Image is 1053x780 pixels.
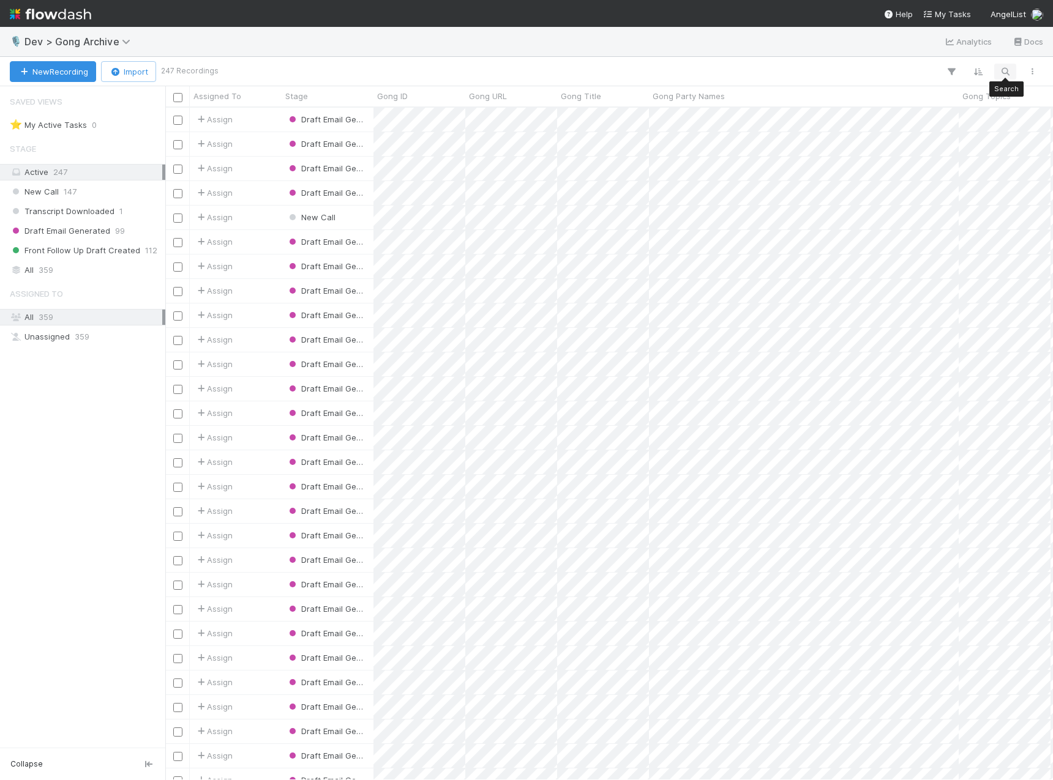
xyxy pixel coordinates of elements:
[173,483,182,492] input: Toggle Row Selected
[287,237,387,247] span: Draft Email Generated
[173,116,182,125] input: Toggle Row Selected
[287,309,367,321] div: Draft Email Generated
[1012,34,1043,49] a: Docs
[195,652,233,664] div: Assign
[287,382,367,395] div: Draft Email Generated
[287,653,387,663] span: Draft Email Generated
[173,678,182,688] input: Toggle Row Selected
[173,605,182,614] input: Toggle Row Selected
[10,4,91,24] img: logo-inverted-e16ddd16eac7371096b0.svg
[287,261,387,271] span: Draft Email Generated
[195,456,233,468] span: Assign
[287,433,387,442] span: Draft Email Generated
[287,555,387,565] span: Draft Email Generated
[10,117,87,133] div: My Active Tasks
[287,726,387,736] span: Draft Email Generated
[10,165,162,180] div: Active
[173,214,182,223] input: Toggle Row Selected
[39,262,53,278] span: 359
[377,90,408,102] span: Gong ID
[64,184,77,199] span: 147
[115,223,125,239] span: 99
[24,35,137,48] span: Dev > Gong Archive
[195,603,233,615] span: Assign
[287,284,367,297] div: Draft Email Generated
[944,34,992,49] a: Analytics
[195,725,233,737] div: Assign
[173,703,182,712] input: Toggle Row Selected
[195,749,233,762] div: Assign
[195,578,233,590] span: Assign
[173,165,182,174] input: Toggle Row Selected
[173,434,182,443] input: Toggle Row Selected
[10,310,162,325] div: All
[287,505,367,517] div: Draft Email Generated
[10,204,114,219] span: Transcript Downloaded
[101,61,156,82] button: Import
[195,358,233,370] span: Assign
[287,456,367,468] div: Draft Email Generated
[287,554,367,566] div: Draft Email Generated
[653,90,725,102] span: Gong Party Names
[195,236,233,248] div: Assign
[173,311,182,321] input: Toggle Row Selected
[195,505,233,517] span: Assign
[195,700,233,713] div: Assign
[195,162,233,174] span: Assign
[287,604,387,614] span: Draft Email Generated
[173,189,182,198] input: Toggle Row Selected
[10,119,22,130] span: ⭐
[195,187,233,199] span: Assign
[287,700,367,713] div: Draft Email Generated
[287,652,367,664] div: Draft Email Generated
[173,336,182,345] input: Toggle Row Selected
[287,211,335,223] div: New Call
[10,759,43,770] span: Collapse
[287,751,387,760] span: Draft Email Generated
[195,284,233,297] div: Assign
[287,359,387,369] span: Draft Email Generated
[287,702,387,711] span: Draft Email Generated
[195,260,233,272] span: Assign
[285,90,308,102] span: Stage
[287,310,387,320] span: Draft Email Generated
[287,113,367,125] div: Draft Email Generated
[173,262,182,272] input: Toggle Row Selected
[287,603,367,615] div: Draft Email Generated
[10,184,59,199] span: New Call
[173,409,182,418] input: Toggle Row Selected
[287,163,387,173] span: Draft Email Generated
[10,243,140,258] span: Front Follow Up Draft Created
[10,89,62,114] span: Saved Views
[173,140,182,149] input: Toggle Row Selected
[287,506,387,516] span: Draft Email Generated
[287,628,387,638] span: Draft Email Generated
[195,382,233,395] span: Assign
[287,457,387,467] span: Draft Email Generated
[195,480,233,492] span: Assign
[195,333,233,346] div: Assign
[173,507,182,516] input: Toggle Row Selected
[561,90,601,102] span: Gong Title
[119,204,123,219] span: 1
[39,312,53,322] span: 359
[173,238,182,247] input: Toggle Row Selected
[923,8,971,20] a: My Tasks
[195,554,233,566] div: Assign
[173,581,182,590] input: Toggle Row Selected
[195,676,233,688] span: Assign
[173,287,182,296] input: Toggle Row Selected
[195,211,233,223] div: Assign
[287,212,335,222] span: New Call
[10,262,162,278] div: All
[195,627,233,639] span: Assign
[195,138,233,150] span: Assign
